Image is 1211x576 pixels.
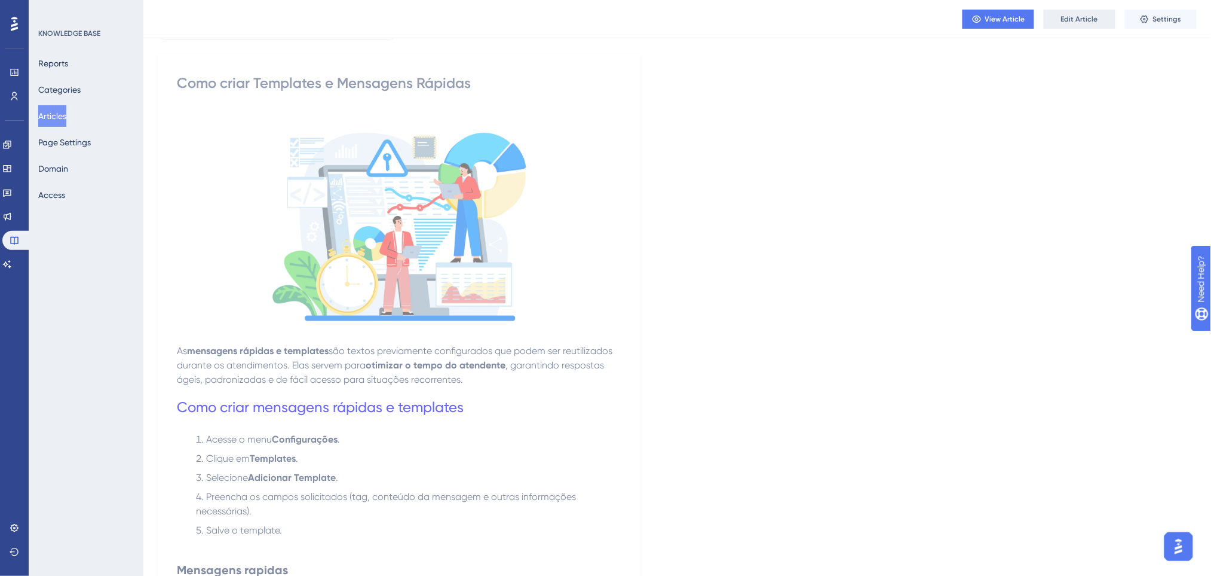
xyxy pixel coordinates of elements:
[177,345,615,371] span: são textos previamente configurados que podem ser reutilizados durante os atendimentos. Elas serv...
[366,359,505,371] strong: otimizar o tempo do atendente
[38,105,66,127] button: Articles
[38,184,65,206] button: Access
[187,345,329,356] strong: mensagens rápidas e templates
[206,453,250,464] span: Clique em
[177,345,187,356] span: As
[177,399,464,416] span: Como criar mensagens rápidas e templates
[206,434,272,445] span: Acesse o menu
[206,472,248,483] span: Selecione
[38,132,91,153] button: Page Settings
[38,53,68,74] button: Reports
[250,453,296,464] strong: Templates
[336,472,338,483] span: .
[296,453,298,464] span: .
[28,3,75,17] span: Need Help?
[1161,529,1197,565] iframe: UserGuiding AI Assistant Launcher
[248,472,336,483] strong: Adicionar Template
[962,10,1034,29] button: View Article
[1044,10,1115,29] button: Edit Article
[1125,10,1197,29] button: Settings
[985,14,1025,24] span: View Article
[272,434,338,445] strong: Configurações
[1153,14,1182,24] span: Settings
[38,29,100,38] div: KNOWLEDGE BASE
[177,74,621,93] div: Como criar Templates e Mensagens Rápidas
[206,525,282,536] span: Salve o template.
[1061,14,1098,24] span: Edit Article
[338,434,340,445] span: .
[38,79,81,100] button: Categories
[196,491,578,517] span: Preencha os campos solicitados (tag, conteúdo da mensagem e outras informações necessárias).
[38,158,68,179] button: Domain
